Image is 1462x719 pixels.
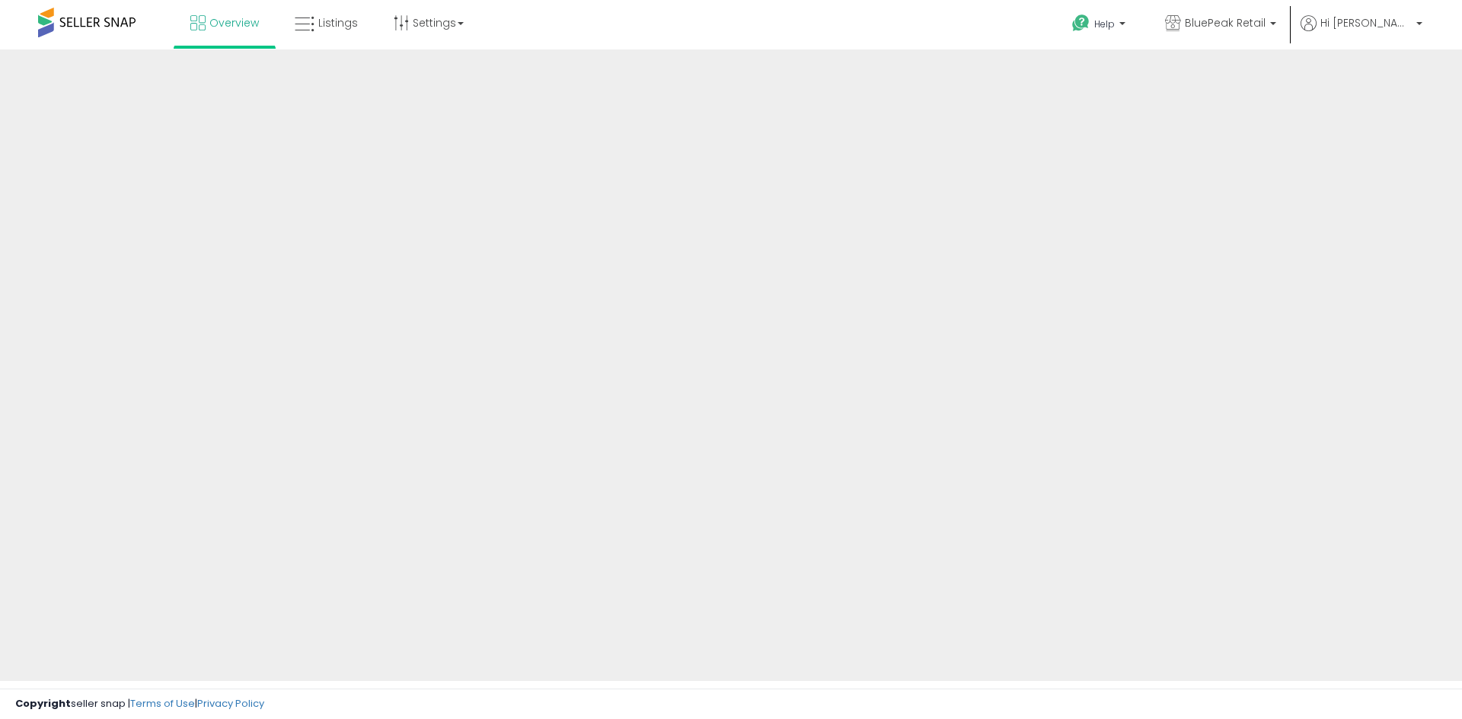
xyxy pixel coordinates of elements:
span: Overview [209,15,259,30]
span: Help [1094,17,1115,30]
a: Help [1060,2,1141,49]
span: BluePeak Retail [1185,15,1266,30]
i: Get Help [1071,14,1090,33]
a: Hi [PERSON_NAME] [1301,15,1422,49]
span: Listings [318,15,358,30]
span: Hi [PERSON_NAME] [1320,15,1412,30]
